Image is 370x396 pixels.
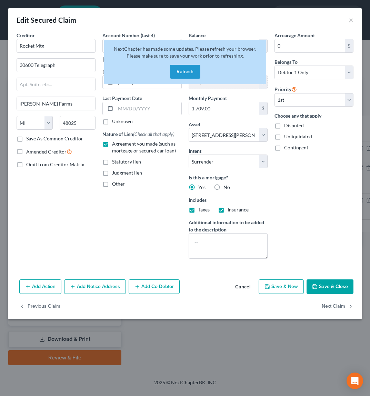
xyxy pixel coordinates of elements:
label: Balance [189,32,206,39]
button: Previous Claim [19,299,60,314]
input: Search creditor by name... [17,39,96,53]
div: Edit Secured Claim [17,15,76,25]
label: Includes [189,196,268,204]
button: Refresh [170,65,200,79]
span: Contingent [284,145,308,150]
input: Enter zip... [60,116,96,130]
button: Save & New [259,279,304,294]
span: Judgment lien [112,170,142,176]
span: Omit from Creditor Matrix [26,161,84,167]
span: NextChapter has made some updates. Please refresh your browser. Please make sure to save your wor... [114,46,256,59]
label: Date Incurred [102,68,132,75]
span: Insurance [228,207,249,212]
label: Save As Common Creditor [26,135,83,142]
label: Intent [189,147,201,155]
span: Yes [198,184,206,190]
input: Apt, Suite, etc... [17,78,95,91]
label: Is this a mortgage? [189,174,268,181]
input: XXXX [102,39,181,53]
input: 0.00 [275,39,345,52]
div: $ [259,39,267,52]
label: Monthly Payment [189,95,227,102]
div: $ [345,39,353,52]
span: Disputed [284,122,304,128]
button: Add Action [19,279,61,294]
button: Add Co-Debtor [129,279,180,294]
button: Cancel [230,280,256,294]
input: Enter city... [17,97,95,110]
label: Account Number (last 4) [102,32,155,39]
span: Statutory lien [112,159,141,165]
label: Additional information to be added to the description [189,219,268,233]
label: Last Payment Date [102,95,142,102]
span: Belongs To [274,59,298,65]
label: Nature of Lien [102,130,174,138]
span: Other [112,181,125,187]
span: Creditor [17,32,35,38]
span: Unliquidated [284,133,312,139]
button: Save & Close [307,279,353,294]
span: (Check all that apply) [133,131,174,137]
label: Arrearage Amount [274,32,315,39]
button: × [349,16,353,24]
span: Asset [189,121,200,127]
button: Next Claim [322,299,353,314]
span: No [223,184,230,190]
input: 0.00 [189,102,259,115]
span: Taxes [198,207,210,212]
div: Open Intercom Messenger [347,373,363,389]
input: MM/DD/YYYY [116,102,181,115]
button: Add Notice Address [64,279,126,294]
label: Priority [274,85,297,93]
label: Unknown [112,118,133,125]
span: Agreement you made (such as mortgage or secured car loan) [112,141,176,154]
input: Enter address... [17,59,95,72]
div: $ [259,102,267,115]
span: Amended Creditor [26,149,67,155]
label: Choose any that apply [274,112,353,119]
input: 0.00 [189,39,259,52]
